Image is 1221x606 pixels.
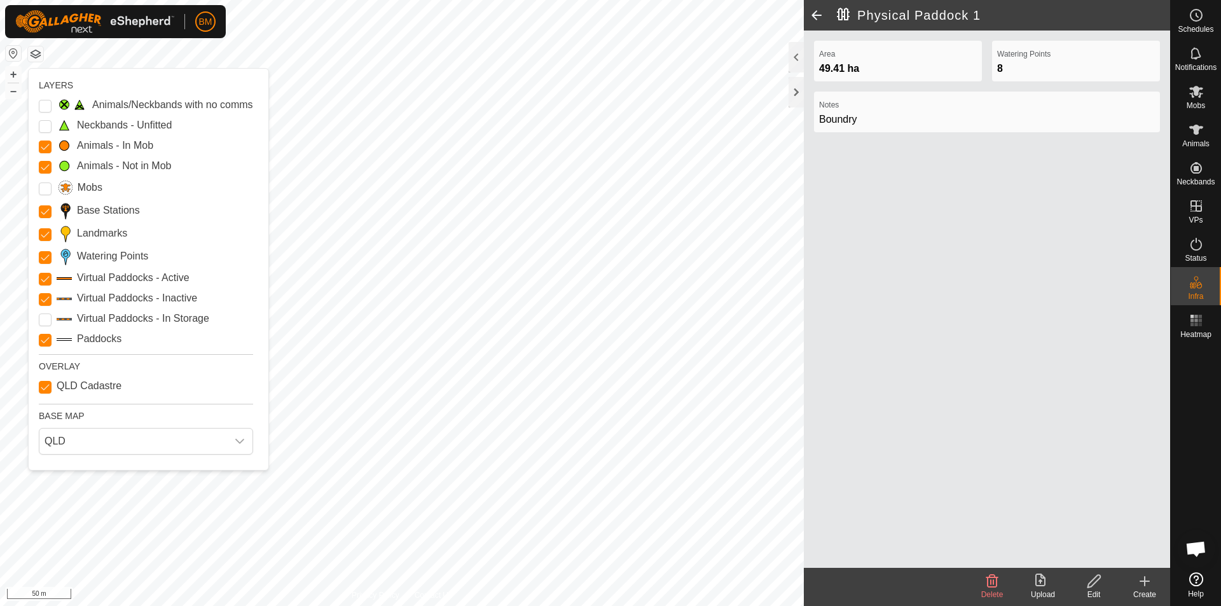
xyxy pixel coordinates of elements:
[77,226,127,241] label: Landmarks
[1177,530,1215,568] div: Open chat
[819,48,977,60] label: Area
[1188,590,1204,598] span: Help
[77,249,148,264] label: Watering Points
[39,404,253,423] div: BASE MAP
[199,15,212,29] span: BM
[227,429,252,454] div: dropdown trigger
[1185,254,1206,262] span: Status
[1175,64,1217,71] span: Notifications
[77,158,172,174] label: Animals - Not in Mob
[819,112,1155,127] div: Boundry
[997,48,1155,60] label: Watering Points
[6,67,21,82] button: +
[57,381,121,391] label: QLD Cadastre
[1068,589,1119,600] div: Edit
[77,291,197,306] label: Virtual Paddocks - Inactive
[77,311,209,326] label: Virtual Paddocks - In Storage
[352,589,399,601] a: Privacy Policy
[77,138,153,153] label: Animals - In Mob
[1182,140,1210,148] span: Animals
[981,590,1004,599] span: Delete
[997,63,1003,74] span: 8
[819,99,1155,111] label: Notes
[1176,178,1215,186] span: Neckbands
[6,83,21,99] button: –
[77,203,140,218] label: Base Stations
[1180,331,1211,338] span: Heatmap
[1188,293,1203,300] span: Infra
[1187,102,1205,109] span: Mobs
[1171,567,1221,603] a: Help
[819,63,859,74] span: 49.41 ha
[92,97,253,113] label: Animals/Neckbands with no comms
[837,8,1170,23] h2: Physical Paddock 1
[1178,25,1213,33] span: Schedules
[39,429,227,454] span: QLD
[77,270,190,286] label: Virtual Paddocks - Active
[1018,589,1068,600] div: Upload
[15,10,174,33] img: Gallagher Logo
[77,331,121,347] label: Paddocks
[415,589,452,601] a: Contact Us
[28,46,43,62] button: Map Layers
[1119,589,1170,600] div: Create
[77,118,172,133] label: Neckbands - Unfitted
[6,46,21,61] button: Reset Map
[39,354,253,373] div: OVERLAY
[39,79,253,92] div: LAYERS
[1189,216,1203,224] span: VPs
[78,180,102,195] label: Mobs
